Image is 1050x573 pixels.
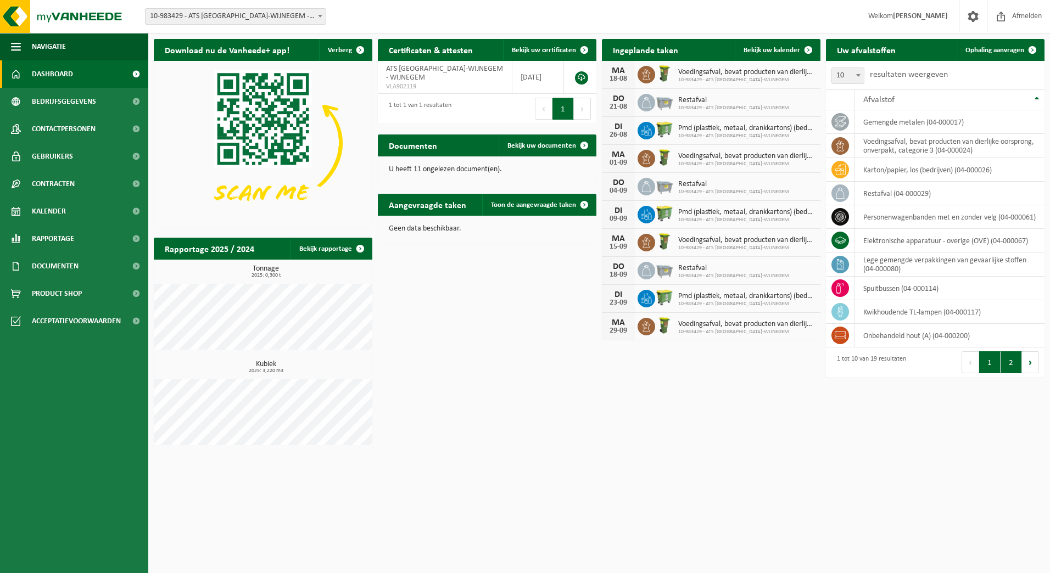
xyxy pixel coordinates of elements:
[328,47,352,54] span: Verberg
[678,217,815,223] span: 10-983429 - ATS [GEOGRAPHIC_DATA]-WIJNEGEM
[957,39,1043,61] a: Ophaling aanvragen
[607,178,629,187] div: DO
[389,166,585,173] p: U heeft 11 ongelezen document(en).
[503,39,595,61] a: Bekijk uw certificaten
[678,301,815,307] span: 10-983429 - ATS [GEOGRAPHIC_DATA]-WIJNEGEM
[32,225,74,252] span: Rapportage
[607,299,629,307] div: 23-09
[678,96,789,105] span: Restafval
[32,60,73,88] span: Dashboard
[607,66,629,75] div: MA
[655,232,674,251] img: WB-0060-HPE-GN-50
[855,229,1045,252] td: elektronische apparatuur - overige (OVE) (04-000067)
[855,110,1045,134] td: gemengde metalen (04-000017)
[512,47,576,54] span: Bekijk uw certificaten
[855,205,1045,229] td: personenwagenbanden met en zonder velg (04-000061)
[512,61,564,94] td: [DATE]
[655,148,674,167] img: WB-0060-HPE-GN-50
[607,243,629,251] div: 15-09
[386,82,504,91] span: VLA902119
[678,245,815,251] span: 10-983429 - ATS [GEOGRAPHIC_DATA]-WIJNEGEM
[32,170,75,198] span: Contracten
[389,225,585,233] p: Geen data beschikbaar.
[832,68,864,83] span: 10
[552,98,574,120] button: 1
[146,9,326,24] span: 10-983429 - ATS ANTWERP-WIJNEGEM - WIJNEGEM
[154,238,265,259] h2: Rapportage 2025 / 2024
[607,131,629,139] div: 26-08
[32,33,66,60] span: Navigatie
[855,277,1045,300] td: spuitbussen (04-000114)
[159,273,372,278] span: 2025: 0,300 t
[607,327,629,335] div: 29-09
[678,273,789,279] span: 10-983429 - ATS [GEOGRAPHIC_DATA]-WIJNEGEM
[32,252,79,280] span: Documenten
[678,68,815,77] span: Voedingsafval, bevat producten van dierlijke oorsprong, onverpakt, categorie 3
[159,361,372,374] h3: Kubiek
[32,307,121,335] span: Acceptatievoorwaarden
[678,236,815,245] span: Voedingsafval, bevat producten van dierlijke oorsprong, onverpakt, categorie 3
[893,12,948,20] strong: [PERSON_NAME]
[607,271,629,279] div: 18-09
[655,288,674,307] img: WB-0660-HPE-GN-50
[678,133,815,139] span: 10-983429 - ATS [GEOGRAPHIC_DATA]-WIJNEGEM
[655,204,674,223] img: WB-0660-HPE-GN-50
[607,206,629,215] div: DI
[482,194,595,216] a: Toon de aangevraagde taken
[1022,351,1039,373] button: Next
[378,194,477,215] h2: Aangevraagde taken
[965,47,1024,54] span: Ophaling aanvragen
[962,351,979,373] button: Previous
[678,208,815,217] span: Pmd (plastiek, metaal, drankkartons) (bedrijven)
[831,68,864,84] span: 10
[678,189,789,195] span: 10-983429 - ATS [GEOGRAPHIC_DATA]-WIJNEGEM
[678,320,815,329] span: Voedingsafval, bevat producten van dierlijke oorsprong, onverpakt, categorie 3
[678,329,815,335] span: 10-983429 - ATS [GEOGRAPHIC_DATA]-WIJNEGEM
[678,161,815,167] span: 10-983429 - ATS [GEOGRAPHIC_DATA]-WIJNEGEM
[855,158,1045,182] td: karton/papier, los (bedrijven) (04-000026)
[655,260,674,279] img: WB-2500-GAL-GY-04
[607,262,629,271] div: DO
[145,8,326,25] span: 10-983429 - ATS ANTWERP-WIJNEGEM - WIJNEGEM
[678,77,815,83] span: 10-983429 - ATS [GEOGRAPHIC_DATA]-WIJNEGEM
[855,182,1045,205] td: restafval (04-000029)
[507,142,576,149] span: Bekijk uw documenten
[607,103,629,111] div: 21-08
[863,95,895,104] span: Afvalstof
[607,94,629,103] div: DO
[499,134,595,156] a: Bekijk uw documenten
[378,39,484,60] h2: Certificaten & attesten
[735,39,819,61] a: Bekijk uw kalender
[386,65,503,82] span: ATS [GEOGRAPHIC_DATA]-WIJNEGEM - WIJNEGEM
[159,265,372,278] h3: Tonnage
[855,252,1045,277] td: lege gemengde verpakkingen van gevaarlijke stoffen (04-000080)
[607,187,629,195] div: 04-09
[607,159,629,167] div: 01-09
[655,120,674,139] img: WB-0660-HPE-GN-50
[655,64,674,83] img: WB-0060-HPE-GN-50
[678,152,815,161] span: Voedingsafval, bevat producten van dierlijke oorsprong, onverpakt, categorie 3
[870,70,948,79] label: resultaten weergeven
[678,105,789,111] span: 10-983429 - ATS [GEOGRAPHIC_DATA]-WIJNEGEM
[32,88,96,115] span: Bedrijfsgegevens
[32,143,73,170] span: Gebruikers
[607,75,629,83] div: 18-08
[607,290,629,299] div: DI
[32,198,66,225] span: Kalender
[378,134,448,156] h2: Documenten
[678,264,789,273] span: Restafval
[535,98,552,120] button: Previous
[655,92,674,111] img: WB-2500-GAL-GY-04
[383,97,451,121] div: 1 tot 1 van 1 resultaten
[855,300,1045,324] td: kwikhoudende TL-lampen (04-000117)
[855,324,1045,347] td: onbehandeld hout (A) (04-000200)
[159,368,372,374] span: 2025: 3,220 m3
[32,280,82,307] span: Product Shop
[154,61,372,225] img: Download de VHEPlus App
[979,351,1001,373] button: 1
[607,215,629,223] div: 09-09
[491,201,576,209] span: Toon de aangevraagde taken
[831,350,906,374] div: 1 tot 10 van 19 resultaten
[607,150,629,159] div: MA
[855,134,1045,158] td: voedingsafval, bevat producten van dierlijke oorsprong, onverpakt, categorie 3 (04-000024)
